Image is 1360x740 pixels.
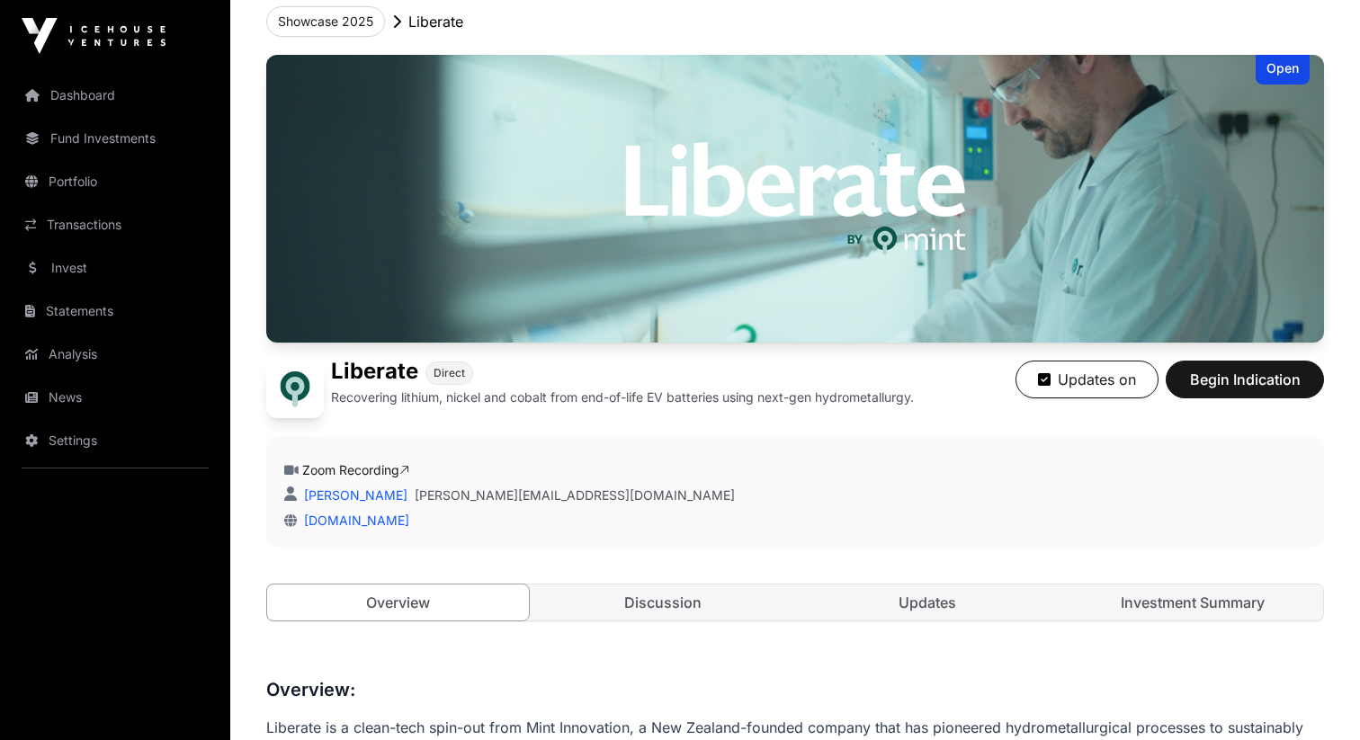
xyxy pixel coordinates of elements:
[1166,361,1324,398] button: Begin Indication
[14,205,216,245] a: Transactions
[1016,361,1159,398] button: Updates on
[14,76,216,115] a: Dashboard
[14,378,216,417] a: News
[267,584,1323,620] nav: Tabs
[1256,55,1310,85] div: Open
[331,361,418,385] h1: Liberate
[331,388,914,406] p: Recovering lithium, nickel and cobalt from end-of-life EV batteries using next-gen hydrometallurgy.
[302,462,409,477] a: Zoom Recording
[408,11,463,32] p: Liberate
[14,248,216,288] a: Invest
[1188,369,1302,390] span: Begin Indication
[266,584,530,621] a: Overview
[1270,654,1360,740] iframe: Chat Widget
[1062,584,1324,620] a: Investment Summary
[14,162,216,201] a: Portfolio
[266,55,1324,343] img: Liberate
[266,675,1324,704] h3: Overview:
[297,513,409,528] a: [DOMAIN_NAME]
[14,119,216,158] a: Fund Investments
[14,421,216,460] a: Settings
[266,6,385,37] button: Showcase 2025
[415,486,735,504] a: [PERSON_NAME][EMAIL_ADDRESS][DOMAIN_NAME]
[14,334,216,374] a: Analysis
[266,361,324,418] img: Liberate
[434,366,465,380] span: Direct
[22,18,166,54] img: Icehouse Ventures Logo
[14,291,216,331] a: Statements
[1166,379,1324,397] a: Begin Indication
[300,487,407,503] a: [PERSON_NAME]
[532,584,794,620] a: Discussion
[797,584,1059,620] a: Updates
